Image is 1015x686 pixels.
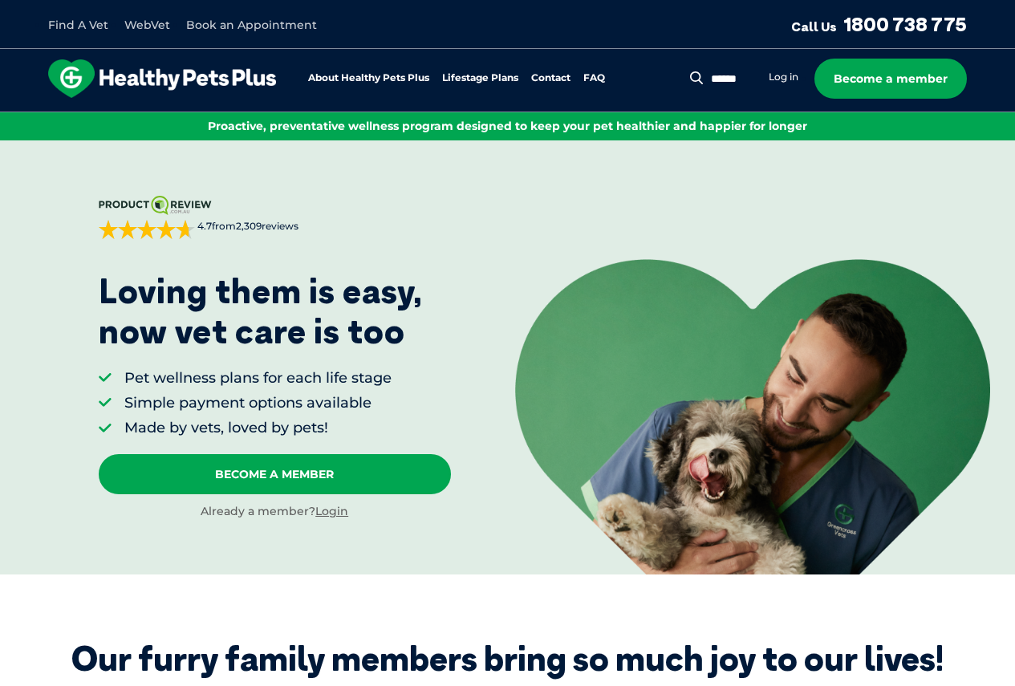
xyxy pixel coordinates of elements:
[124,393,392,413] li: Simple payment options available
[791,18,837,35] span: Call Us
[48,59,276,98] img: hpp-logo
[308,73,429,83] a: About Healthy Pets Plus
[315,504,348,518] a: Login
[769,71,798,83] a: Log in
[814,59,967,99] a: Become a member
[99,220,195,239] div: 4.7 out of 5 stars
[195,220,298,233] span: from
[236,220,298,232] span: 2,309 reviews
[442,73,518,83] a: Lifestage Plans
[197,220,212,232] strong: 4.7
[208,119,807,133] span: Proactive, preventative wellness program designed to keep your pet healthier and happier for longer
[186,18,317,32] a: Book an Appointment
[99,504,451,520] div: Already a member?
[583,73,605,83] a: FAQ
[99,196,451,239] a: 4.7from2,309reviews
[687,70,707,86] button: Search
[124,18,170,32] a: WebVet
[791,12,967,36] a: Call Us1800 738 775
[99,271,423,352] p: Loving them is easy, now vet care is too
[515,259,990,575] img: <p>Loving them is easy, <br /> now vet care is too</p>
[48,18,108,32] a: Find A Vet
[99,454,451,494] a: Become A Member
[124,368,392,388] li: Pet wellness plans for each life stage
[71,639,944,679] div: Our furry family members bring so much joy to our lives!
[124,418,392,438] li: Made by vets, loved by pets!
[531,73,570,83] a: Contact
